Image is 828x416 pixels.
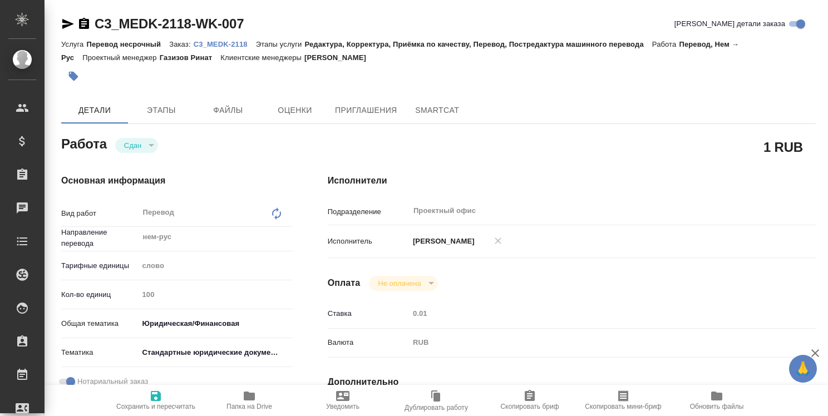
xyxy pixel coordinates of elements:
[576,385,670,416] button: Скопировать мини-бриф
[670,385,763,416] button: Обновить файлы
[82,53,159,62] p: Проектный менеджер
[61,133,107,153] h2: Работа
[335,103,397,117] span: Приглашения
[409,236,475,247] p: [PERSON_NAME]
[61,318,138,329] p: Общая тематика
[138,286,292,303] input: Пустое поле
[61,289,138,300] p: Кол-во единиц
[169,40,193,48] p: Заказ:
[115,138,158,153] div: Сдан
[304,40,652,48] p: Редактура, Корректура, Приёмка по качеству, Перевод, Постредактура машинного перевода
[116,403,195,410] span: Сохранить и пересчитать
[135,103,188,117] span: Этапы
[138,256,292,275] div: слово
[690,403,744,410] span: Обновить файлы
[226,403,272,410] span: Папка на Drive
[268,103,322,117] span: Оценки
[763,137,803,156] h2: 1 RUB
[61,64,86,88] button: Добавить тэг
[201,103,255,117] span: Файлы
[61,227,138,249] p: Направление перевода
[411,103,464,117] span: SmartCat
[328,174,816,187] h4: Исполнители
[68,103,121,117] span: Детали
[61,174,283,187] h4: Основная информация
[483,385,576,416] button: Скопировать бриф
[390,385,483,416] button: Дублировать работу
[95,16,244,31] a: C3_MEDK-2118-WK-007
[326,403,359,410] span: Уведомить
[61,17,75,31] button: Скопировать ссылку для ЯМессенджера
[328,206,409,217] p: Подразделение
[138,314,292,333] div: Юридическая/Финансовая
[793,357,812,380] span: 🙏
[194,40,256,48] p: C3_MEDK-2118
[160,53,221,62] p: Газизов Ринат
[328,276,361,290] h4: Оплата
[585,403,661,410] span: Скопировать мини-бриф
[77,376,148,387] span: Нотариальный заказ
[138,343,292,362] div: Стандартные юридические документы, договоры, уставы
[674,18,785,29] span: [PERSON_NAME] детали заказа
[61,347,138,358] p: Тематика
[86,40,169,48] p: Перевод несрочный
[652,40,679,48] p: Работа
[109,385,203,416] button: Сохранить и пересчитать
[203,385,296,416] button: Папка на Drive
[194,39,256,48] a: C3_MEDK-2118
[409,305,775,321] input: Пустое поле
[328,308,409,319] p: Ставка
[61,260,138,271] p: Тарифные единицы
[61,208,138,219] p: Вид работ
[77,17,91,31] button: Скопировать ссылку
[369,276,437,291] div: Сдан
[61,40,86,48] p: Услуга
[220,53,304,62] p: Клиентские менеджеры
[256,40,305,48] p: Этапы услуги
[374,279,424,288] button: Не оплачена
[789,355,817,383] button: 🙏
[405,404,468,412] span: Дублировать работу
[328,375,816,389] h4: Дополнительно
[121,141,145,150] button: Сдан
[409,333,775,352] div: RUB
[304,53,374,62] p: [PERSON_NAME]
[500,403,559,410] span: Скопировать бриф
[328,236,409,247] p: Исполнитель
[328,337,409,348] p: Валюта
[296,385,390,416] button: Уведомить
